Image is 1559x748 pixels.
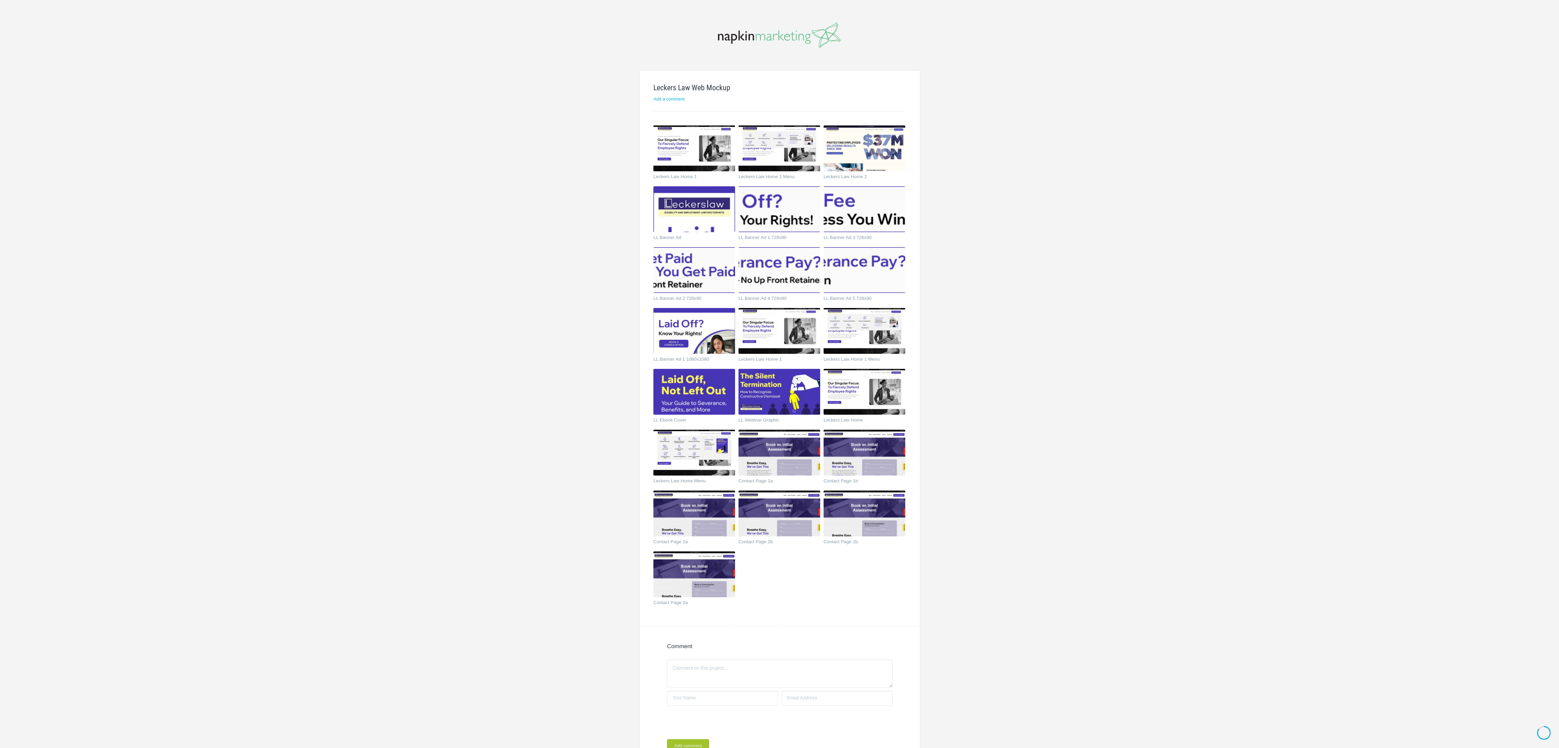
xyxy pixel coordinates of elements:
[824,369,905,415] img: napkinmarketing_9kwmn3_thumb.jpg
[653,96,684,102] a: Add a comment
[824,235,897,242] a: LL Banner Ad 3 728x90
[738,186,820,232] img: napkinmarketing_3zz6hi_thumb.jpg
[653,84,905,92] h1: Leckers Law Web Mockup
[653,308,735,354] img: napkinmarketing_l3eavs_thumb.jpg
[738,369,820,415] img: napkinmarketing_d65ndk_thumb.jpg
[653,247,735,293] img: napkinmarketing_zsx363_thumb.jpg
[738,174,812,181] a: Leckers Law Home 1 Menu
[738,296,812,303] a: LL Banner Ad 4 728x90
[738,357,812,364] a: Leckers Law Home 1
[653,125,735,171] img: napkinmarketing_ytr9el_thumb.jpg
[653,430,735,476] img: napkinmarketing_vfmfox_thumb.jpg
[824,479,897,485] a: Contact Page 1b
[653,418,727,425] a: LL Ebook Cover
[824,308,905,354] img: napkinmarketing_lqd5vv_thumb.jpg
[653,491,735,536] img: napkinmarketing_ygusek_thumb.jpg
[738,235,812,242] a: LL Banner Ad 1 728x90
[653,551,735,597] img: napkinmarketing_lrxj34_thumb.jpg
[824,491,905,536] img: napkinmarketing_xc5r5b_thumb.jpg
[738,125,820,171] img: napkinmarketing_czaxy3_thumb.jpg
[824,186,905,232] img: napkinmarketing_lsamim_thumb.jpg
[738,491,820,536] img: napkinmarketing_5s6zip_thumb.jpg
[738,430,820,476] img: napkinmarketing_5kte84_thumb.jpg
[824,539,897,546] a: Contact Page 2b
[667,691,778,706] input: Your Name
[824,357,897,364] a: Leckers Law Home 1 Menu
[653,174,727,181] a: Leckers Law Home 1
[738,418,812,425] a: LL Webinar Graphic
[824,296,897,303] a: LL Banner Ad 5 728x90
[653,479,727,485] a: Leckers Law Home Menu
[653,539,727,546] a: Contact Page 2a
[667,709,771,736] iframe: reCAPTCHA
[824,430,905,476] img: napkinmarketing_144nhs_thumb.jpg
[824,174,897,181] a: Leckers Law Home 2
[718,22,841,48] img: napkinmarketing-logo_20160520102043.png
[653,357,727,364] a: LL Banner Ad 1 1080x1080
[738,247,820,293] img: napkinmarketing_ul0mng_thumb.jpg
[738,308,820,354] img: napkinmarketing_huw26q_thumb.jpg
[782,691,893,706] input: Email Address
[824,418,897,425] a: Leckers Law Home
[667,643,893,649] h4: Comment
[653,296,727,303] a: LL Banner Ad 2 728x90
[653,369,735,415] img: napkinmarketing_2l9rnh_thumb.jpg
[653,186,735,232] img: napkinmarketing_0jrwu3_thumb.jpg
[824,125,905,171] img: napkinmarketing_odra5p_thumb.jpg
[738,479,812,485] a: Contact Page 1a
[653,600,727,607] a: Contact Page 2a
[824,247,905,293] img: napkinmarketing_8qbn17_thumb.jpg
[653,235,727,242] a: LL Banner Ad
[738,539,812,546] a: Contact Page 2b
